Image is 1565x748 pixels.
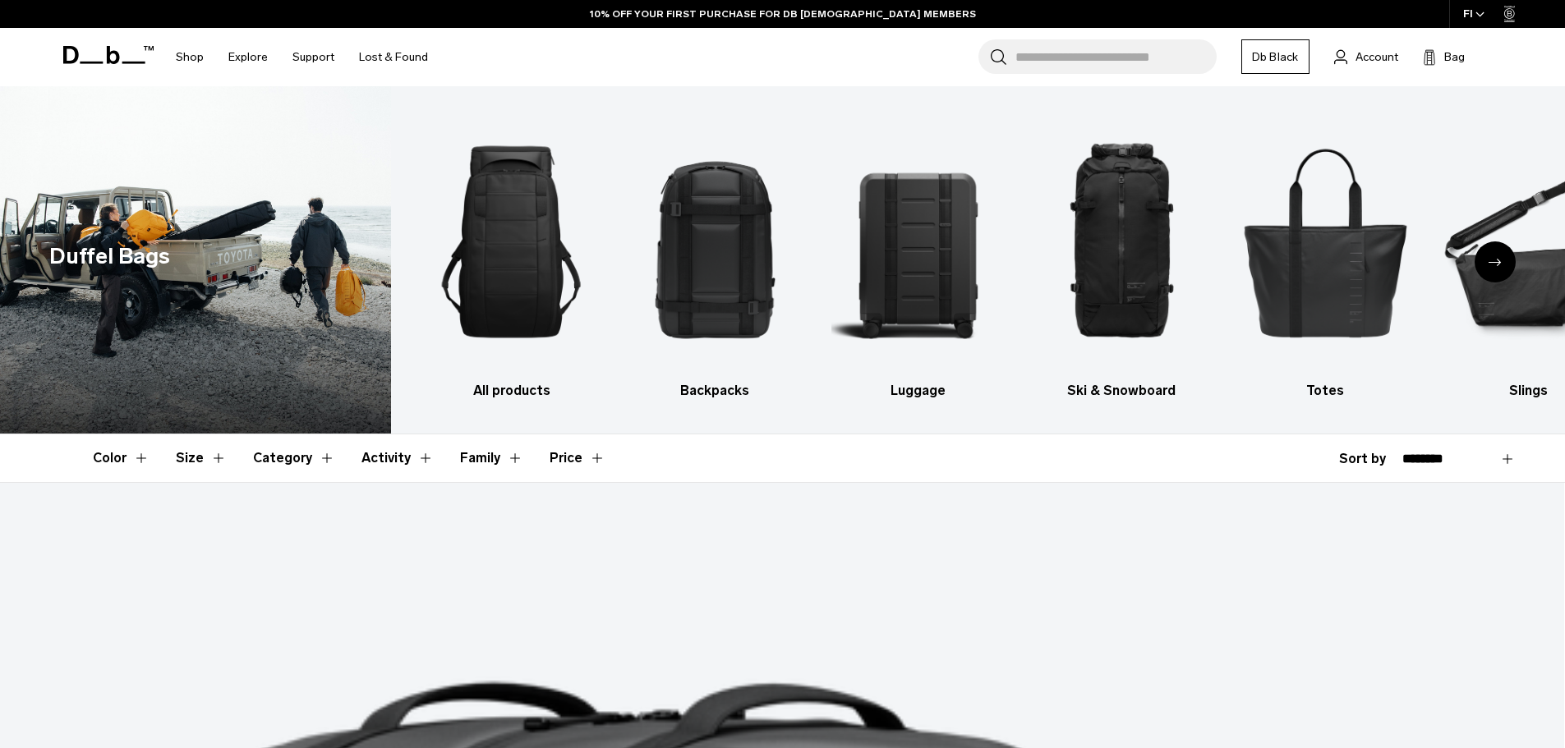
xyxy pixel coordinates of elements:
a: Account [1334,47,1398,67]
li: 3 / 10 [831,111,1006,401]
img: Db [1238,111,1413,373]
button: Toggle Price [550,434,605,482]
span: Account [1356,48,1398,66]
img: Db [831,111,1006,373]
a: Db Backpacks [628,111,803,401]
h3: Backpacks [628,381,803,401]
button: Bag [1423,47,1465,67]
li: 5 / 10 [1238,111,1413,401]
a: Lost & Found [359,28,428,86]
li: 2 / 10 [628,111,803,401]
a: Explore [228,28,268,86]
span: Bag [1444,48,1465,66]
button: Toggle Filter [253,434,335,482]
img: Db [628,111,803,373]
h3: Ski & Snowboard [1034,381,1209,401]
li: 1 / 10 [424,111,599,401]
h3: Luggage [831,381,1006,401]
nav: Main Navigation [163,28,440,86]
li: 4 / 10 [1034,111,1209,401]
a: Db Luggage [831,111,1006,401]
a: Shop [176,28,204,86]
a: 10% OFF YOUR FIRST PURCHASE FOR DB [DEMOGRAPHIC_DATA] MEMBERS [590,7,976,21]
button: Toggle Filter [176,434,227,482]
img: Db [424,111,599,373]
h3: Totes [1238,381,1413,401]
button: Toggle Filter [361,434,434,482]
img: Db [1034,111,1209,373]
button: Toggle Filter [460,434,523,482]
a: Db Black [1241,39,1310,74]
a: Db All products [424,111,599,401]
h1: Duffel Bags [49,240,170,273]
a: Db Totes [1238,111,1413,401]
div: Next slide [1475,241,1516,282]
button: Toggle Filter [93,434,150,482]
a: Support [292,28,334,86]
a: Db Ski & Snowboard [1034,111,1209,401]
h3: All products [424,381,599,401]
